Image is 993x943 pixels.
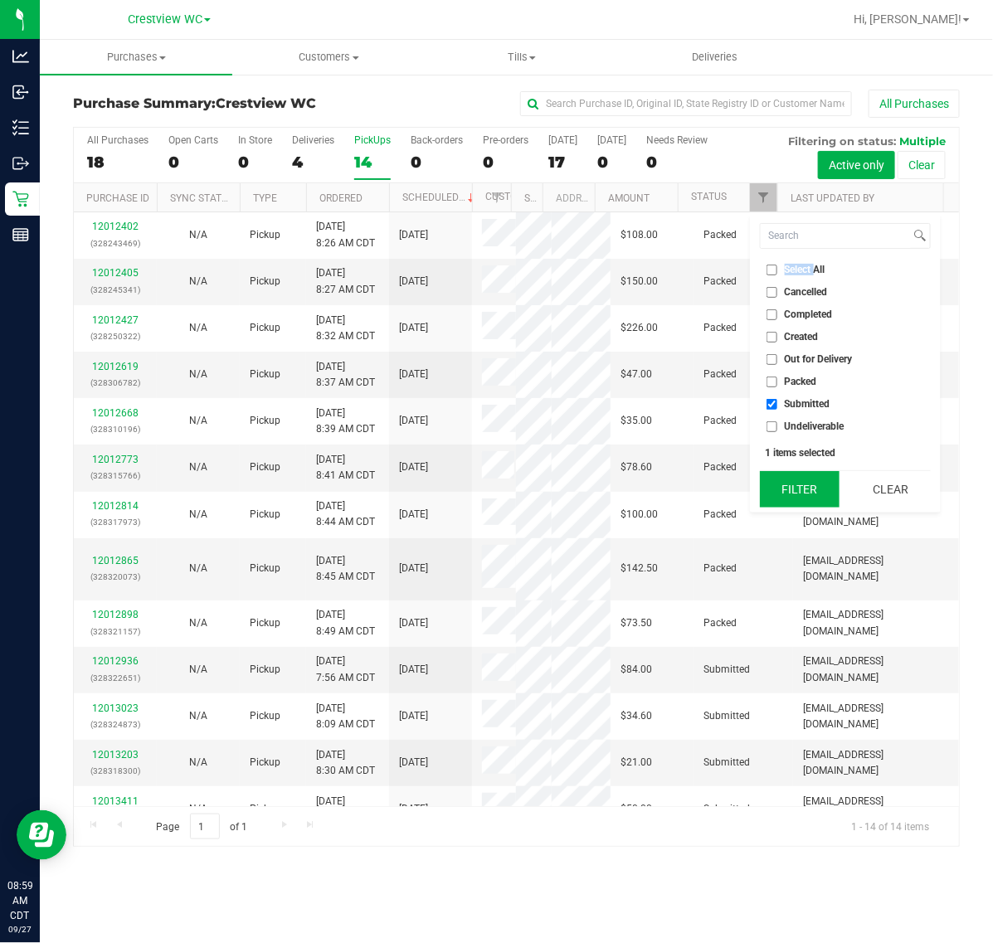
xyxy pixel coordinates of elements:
[399,459,428,475] span: [DATE]
[87,134,148,146] div: All Purchases
[869,90,960,118] button: All Purchases
[316,219,375,250] span: [DATE] 8:26 AM CDT
[250,320,280,336] span: Pickup
[189,662,207,678] button: N/A
[785,421,845,431] span: Undeliverable
[399,615,428,631] span: [DATE]
[597,134,626,146] div: [DATE]
[92,221,139,232] a: 12012402
[703,367,737,382] span: Packed
[803,747,949,779] span: [EMAIL_ADDRESS][DOMAIN_NAME]
[189,275,207,287] span: Not Applicable
[399,320,428,336] span: [DATE]
[621,459,652,475] span: $78.60
[142,814,261,839] span: Page of 1
[354,153,391,172] div: 14
[399,367,428,382] span: [DATE]
[767,399,777,410] input: Submitted
[250,413,280,429] span: Pickup
[84,569,147,585] p: (328320073)
[189,459,207,475] button: N/A
[216,95,316,111] span: Crestview WC
[84,282,147,298] p: (328245341)
[316,794,375,825] span: [DATE] 8:54 AM CDT
[618,40,810,75] a: Deliveries
[84,717,147,732] p: (328324873)
[316,452,375,484] span: [DATE] 8:41 AM CDT
[250,708,280,724] span: Pickup
[189,508,207,520] span: Not Applicable
[838,814,942,838] span: 1 - 14 of 14 items
[87,153,148,172] div: 18
[399,507,428,523] span: [DATE]
[548,134,577,146] div: [DATE]
[399,274,428,289] span: [DATE]
[168,134,218,146] div: Open Carts
[190,814,220,839] input: 1
[92,267,139,279] a: 12012405
[767,265,777,275] input: Select All
[750,183,777,211] a: Filter
[316,607,375,639] span: [DATE] 8:49 AM CDT
[788,134,896,148] span: Filtering on status:
[399,413,428,429] span: [DATE]
[84,375,147,391] p: (328306782)
[92,361,139,372] a: 12012619
[411,134,463,146] div: Back-orders
[785,309,833,319] span: Completed
[250,367,280,382] span: Pickup
[319,192,363,204] a: Ordered
[84,328,147,344] p: (328250322)
[189,562,207,574] span: Not Applicable
[767,287,777,298] input: Cancelled
[703,708,750,724] span: Submitted
[760,471,840,508] button: Filter
[785,265,825,275] span: Select All
[803,553,949,585] span: [EMAIL_ADDRESS][DOMAIN_NAME]
[189,229,207,241] span: Not Applicable
[402,192,478,203] a: Scheduled
[316,747,375,779] span: [DATE] 8:30 AM CDT
[189,708,207,724] button: N/A
[168,153,218,172] div: 0
[411,153,463,172] div: 0
[128,12,202,27] span: Crestview WC
[785,399,830,409] span: Submitted
[703,662,750,678] span: Submitted
[399,227,428,243] span: [DATE]
[703,227,737,243] span: Packed
[84,763,147,779] p: (328318300)
[703,801,750,817] span: Submitted
[84,670,147,686] p: (328322651)
[520,91,852,116] input: Search Purchase ID, Original ID, State Registry ID or Customer Name...
[703,274,737,289] span: Packed
[40,40,232,75] a: Purchases
[803,498,949,530] span: [EMAIL_ADDRESS][DOMAIN_NAME]
[92,454,139,465] a: 12012773
[84,236,147,251] p: (328243469)
[84,514,147,530] p: (328317973)
[785,332,819,342] span: Created
[703,615,737,631] span: Packed
[525,192,612,204] a: State Registry ID
[597,153,626,172] div: 0
[292,134,334,146] div: Deliveries
[189,664,207,675] span: Not Applicable
[791,192,874,204] a: Last Updated By
[250,561,280,576] span: Pickup
[292,153,334,172] div: 4
[621,413,652,429] span: $35.00
[703,320,737,336] span: Packed
[316,498,375,530] span: [DATE] 8:44 AM CDT
[316,654,375,685] span: [DATE] 7:56 AM CDT
[543,183,595,212] th: Address
[703,561,737,576] span: Packed
[17,810,66,860] iframe: Resource center
[646,153,708,172] div: 0
[621,367,652,382] span: $47.00
[7,878,32,923] p: 08:59 AM CDT
[803,701,949,732] span: [EMAIL_ADDRESS][DOMAIN_NAME]
[12,84,29,100] inline-svg: Inbound
[785,287,828,297] span: Cancelled
[92,749,139,761] a: 12013203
